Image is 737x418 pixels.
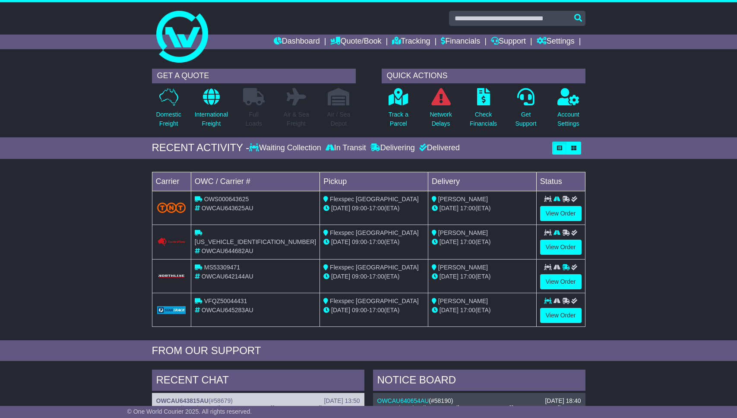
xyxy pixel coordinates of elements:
[377,405,562,412] span: In Transit and Delivery Team ([EMAIL_ADDRESS][DOMAIN_NAME])
[460,273,475,280] span: 17:00
[515,88,537,133] a: GetSupport
[202,307,253,313] span: OWCAU645283AU
[460,205,475,212] span: 17:00
[432,237,533,247] div: (ETA)
[369,205,384,212] span: 17:00
[330,264,419,271] span: Flexspec [GEOGRAPHIC_DATA]
[352,238,367,245] span: 09:00
[152,142,250,154] div: RECENT ACTIVITY -
[389,110,408,128] p: Track a Parcel
[202,247,253,254] span: OWCAU644682AU
[432,204,533,213] div: (ETA)
[327,110,351,128] p: Air / Sea Depot
[369,238,384,245] span: 17:00
[429,88,452,133] a: NetworkDelays
[438,298,488,304] span: [PERSON_NAME]
[540,240,582,255] a: View Order
[432,272,533,281] div: (ETA)
[243,110,265,128] p: Full Loads
[331,273,350,280] span: [DATE]
[460,238,475,245] span: 17:00
[537,35,575,49] a: Settings
[369,273,384,280] span: 17:00
[127,408,252,415] span: © One World Courier 2025. All rights reserved.
[440,205,459,212] span: [DATE]
[545,397,581,405] div: [DATE] 18:40
[536,172,585,191] td: Status
[284,110,309,128] p: Air & Sea Freight
[323,272,424,281] div: - (ETA)
[368,143,417,153] div: Delivering
[432,306,533,315] div: (ETA)
[392,35,430,49] a: Tracking
[202,273,253,280] span: OWCAU642144AU
[211,397,231,404] span: #58679
[382,69,585,83] div: QUICK ACTIONS
[369,307,384,313] span: 17:00
[460,307,475,313] span: 17:00
[377,397,429,404] a: OWCAU640654AU
[204,264,240,271] span: MS53309471
[373,370,585,393] div: NOTICE BOARD
[440,307,459,313] span: [DATE]
[330,196,419,203] span: Flexspec [GEOGRAPHIC_DATA]
[557,88,580,133] a: AccountSettings
[324,397,360,405] div: [DATE] 13:50
[156,110,181,128] p: Domestic Freight
[491,35,526,49] a: Support
[156,397,360,405] div: ( )
[320,172,428,191] td: Pickup
[152,69,356,83] div: GET A QUOTE
[323,204,424,213] div: - (ETA)
[152,345,585,357] div: FROM OUR SUPPORT
[352,273,367,280] span: 09:00
[274,35,320,49] a: Dashboard
[540,308,582,323] a: View Order
[557,110,579,128] p: Account Settings
[417,143,460,153] div: Delivered
[331,307,350,313] span: [DATE]
[195,238,316,245] span: [US_VEHICLE_IDENTIFICATION_NUMBER]
[438,264,488,271] span: [PERSON_NAME]
[441,35,480,49] a: Financials
[323,237,424,247] div: - (ETA)
[204,196,249,203] span: OWS000643625
[191,172,319,191] td: OWC / Carrier #
[388,88,409,133] a: Track aParcel
[438,229,488,236] span: [PERSON_NAME]
[157,237,186,247] img: Couriers_Please.png
[202,205,253,212] span: OWCAU643625AU
[157,203,186,213] img: TNT_Domestic.png
[194,88,228,133] a: InternationalFreight
[323,306,424,315] div: - (ETA)
[204,298,247,304] span: VFQZ50044431
[249,143,323,153] div: Waiting Collection
[540,274,582,289] a: View Order
[195,110,228,128] p: International Freight
[540,206,582,221] a: View Order
[152,172,191,191] td: Carrier
[330,35,381,49] a: Quote/Book
[430,110,452,128] p: Network Delays
[156,397,209,404] a: OWCAU643815AU
[440,238,459,245] span: [DATE]
[428,172,536,191] td: Delivery
[377,397,581,405] div: ( )
[438,196,488,203] span: [PERSON_NAME]
[352,307,367,313] span: 09:00
[157,306,186,314] img: GetCarrierServiceLogo
[515,110,536,128] p: Get Support
[431,397,451,404] span: #58190
[352,205,367,212] span: 09:00
[323,143,368,153] div: In Transit
[330,229,419,236] span: Flexspec [GEOGRAPHIC_DATA]
[440,273,459,280] span: [DATE]
[330,298,419,304] span: Flexspec [GEOGRAPHIC_DATA]
[470,110,497,128] p: Check Financials
[331,238,350,245] span: [DATE]
[155,88,181,133] a: DomesticFreight
[469,88,497,133] a: CheckFinancials
[157,274,186,279] img: GetCarrierServiceLogo
[156,405,323,412] span: To Be Collected Team ([EMAIL_ADDRESS][DOMAIN_NAME])
[152,370,364,393] div: RECENT CHAT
